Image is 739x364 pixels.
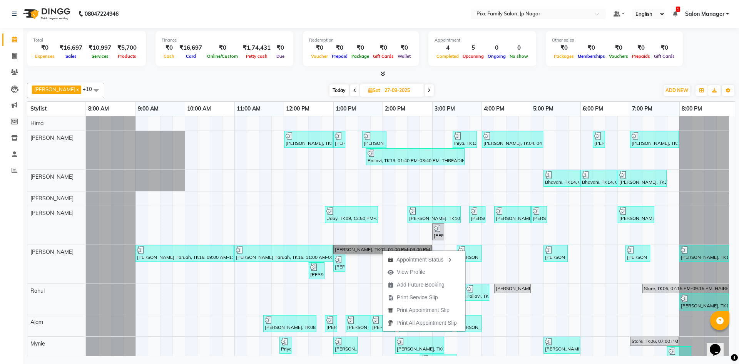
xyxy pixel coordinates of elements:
iframe: chat widget [707,333,731,356]
span: Gift Cards [371,54,396,59]
a: 1:00 PM [334,103,358,114]
span: Sat [366,87,382,93]
img: printall.png [388,320,393,326]
div: [PERSON_NAME] K, TK01, 03:45 PM-04:05 PM, HAIRCUT & STYLE (MEN) - [PERSON_NAME] DESIGNING [470,207,485,222]
input: 2025-09-27 [382,85,421,96]
div: ₹0 [630,44,652,52]
span: Vouchers [607,54,630,59]
span: Sales [64,54,79,59]
div: [PERSON_NAME], TK17, 08:00 PM-09:00 PM, HAIR SPA & TREATMENT - KERATIN SPA S/M [680,246,728,261]
div: Bhavani, TK14, 05:15 PM-06:00 PM, HAIR SPA & TREATMENT - HYDRATING LONG [544,171,579,186]
div: ₹0 [309,44,330,52]
div: ₹0 [274,44,287,52]
div: Uday, TK09, 12:50 PM-01:55 PM, HAIRCUT & STYLE (MEN) - HAIRCUT BY EXPERT (₹355),HAIRCUT & STYLE (... [326,207,377,222]
a: 12:00 PM [284,103,311,114]
div: Appointment Status [383,253,465,266]
div: [PERSON_NAME] Paruah, TK16, 09:00 AM-11:00 AM, HAIR COLOR - GLOBAL INOA MEDIUM [136,246,233,261]
span: No show [508,54,530,59]
div: [PERSON_NAME], TK18, 04:15 PM-05:00 PM, HAIRCUT & STYLE (MEN) - HAIRCUT BY EXPERT [495,207,530,222]
span: +10 [83,86,98,92]
div: ₹0 [576,44,607,52]
span: Wallet [396,54,413,59]
div: [PERSON_NAME], TK04, 03:30 PM-04:00 PM, HAIRCUT AND STYLE - HAIRCUT BY EXPERT [458,246,481,261]
span: Due [274,54,286,59]
a: 2:00 PM [383,103,407,114]
span: Add Future Booking [397,281,445,289]
div: ₹0 [371,44,396,52]
div: [PERSON_NAME], TK21, 07:45 PM-08:15 PM, Pedicure (Unisex) - AROMA PEDICURE (₹625) [668,347,691,362]
span: Petty cash [244,54,269,59]
img: logo [20,3,72,25]
div: ₹5,700 [114,44,140,52]
div: [PERSON_NAME], TK08, 11:35 AM-12:40 PM, HAIRCUT & STYLE (MEN) - HAIRCUT BY EXPERT (₹355),HAIRCUT ... [264,316,316,331]
div: [PERSON_NAME], TK07, 02:15 PM-03:15 PM, THREADING - EYEBROWS,BODY RITUALS (WOMEN) - FEET REFLEXOL... [396,338,443,352]
div: Redemption [309,37,413,44]
div: [PERSON_NAME], TK10, 03:00 PM-03:15 PM, HAIRCUT & STYLE (MEN) - HAIRCUT BY EXPERT [433,225,443,239]
span: Services [90,54,110,59]
a: 6:00 PM [581,103,605,114]
a: 5:00 PM [531,103,555,114]
div: ₹1,74,431 [240,44,274,52]
span: Rahul [30,287,45,294]
div: [PERSON_NAME], TK04, 05:15 PM-06:00 PM, Manicure (Unisex) - CHOCOLATE DELIGHT (₹730) [544,338,579,352]
a: 7:00 PM [630,103,654,114]
span: Ongoing [486,54,508,59]
div: ₹0 [33,44,57,52]
div: ₹0 [162,44,176,52]
span: [PERSON_NAME] [30,195,74,202]
span: Hima [30,120,43,127]
div: [PERSON_NAME] Paruah, TK16, 11:00 AM-01:00 PM, HAIR COLOR - GLOBAL HIGHLIGHTS (M) [235,246,332,261]
div: ₹0 [205,44,240,52]
span: Completed [435,54,461,59]
div: [PERSON_NAME], TK18, 06:15 PM-06:30 PM, BODY DETAN - [PERSON_NAME]/BLEACH FULL FACE & NECK GOLD [594,132,604,147]
div: [PERSON_NAME], TK15, 04:15 PM-05:00 PM, HAIR SPA & TREATMENT - HYDRATING LONG [495,285,530,292]
div: [PERSON_NAME] Paruah, TK16, 01:00 PM-01:15 PM, THREADING - EYEBROWS [334,256,344,270]
div: [PERSON_NAME], TK03, 01:00 PM-01:30 PM, HAIRSPA & TREATMENTS (MEN) - HEAD MASSAGE [334,338,357,352]
span: Gift Cards [652,54,677,59]
div: [PERSON_NAME], TK11, 01:35 PM-02:05 PM, THREADING - EYEBROWS (₹58),THREADING - UPPER LIP (₹40) [363,132,386,147]
img: apt_status.png [388,257,393,263]
div: 4 [435,44,461,52]
span: [PERSON_NAME] [34,86,75,92]
span: Prepaid [330,54,349,59]
div: Store, TK06, 07:15 PM-09:15 PM, HAIR COLOR - GLOBAL INOA MEDIUM [643,285,726,292]
div: Pallavi, TK13, 01:40 PM-03:40 PM, THREADING - EYEBROWS (₹58),THREADING - UPPER LIP (₹40),BODY DET... [367,149,464,164]
span: Salon Manager [685,10,724,18]
div: [PERSON_NAME], TK10, 12:00 PM-01:00 PM, HYDRA FACIAL - HYDRA CARE [285,132,332,147]
div: ₹10,997 [85,44,114,52]
span: Card [184,54,198,59]
div: Priya, TK05, 11:55 AM-12:10 PM, THREADING - EYEBROWS (₹58) [280,338,291,352]
div: 0 [508,44,530,52]
span: Stylist [30,105,47,112]
button: ADD NEW [664,85,690,96]
div: [PERSON_NAME], TK07, 01:15 PM-01:45 PM, HAIRSPA & TREATMENTS (MEN) - HYDRATING SPA [346,316,369,331]
div: [PERSON_NAME], TK17, 08:00 PM-09:00 PM, HAIR SPA & TREATMENT - KERATIN SPA S/M [680,295,728,309]
div: ₹0 [349,44,371,52]
span: Voucher [309,54,330,59]
span: Alam [30,319,43,325]
b: 08047224946 [85,3,119,25]
span: Online/Custom [205,54,240,59]
span: [PERSON_NAME] [30,210,74,216]
a: 10:00 AM [185,103,213,114]
div: [PERSON_NAME], TK03, 12:50 PM-01:05 PM, HAIRCUT & STYLE (MEN) - HAIR WASH (₹149) [326,316,336,331]
div: [PERSON_NAME], TK10, 01:00 PM-01:15 PM, BODY DETAN - [PERSON_NAME]/BLEACH FULL FACE & NECK GOLD [334,132,344,147]
div: ₹0 [396,44,413,52]
div: [PERSON_NAME], TK19, 06:55 PM-07:25 PM, THREADING - EYEBROWS (₹58),THREADING - UPPER LIP (₹40) [626,246,649,261]
span: Memberships [576,54,607,59]
div: [PERSON_NAME], TK18, 07:00 PM-08:00 PM, HYDRA FACIAL - HYDRA CARE [631,132,678,147]
a: 1 [673,10,677,17]
img: printapt.png [388,307,393,313]
span: Package [349,54,371,59]
a: 3:00 PM [433,103,457,114]
div: [PERSON_NAME], TK21, 06:45 PM-07:45 PM, HAIR COLOR (MEN) - GLOBAL INOA (₹1275) [619,171,666,186]
span: Expenses [33,54,57,59]
div: [PERSON_NAME], TK03, 12:30 PM-12:50 PM, HAIRCUT & STYLE (MEN) - [PERSON_NAME] DESIGNING [309,263,324,278]
a: x [75,86,79,92]
div: ₹16,697 [57,44,85,52]
a: 11:00 AM [235,103,262,114]
div: [PERSON_NAME], TK18, 05:00 PM-05:20 PM, HAIRCUT & STYLE (MEN) - [PERSON_NAME] DESIGNING [532,207,546,222]
div: [PERSON_NAME], TK14, 05:15 PM-05:45 PM, HAIRCUT AND STYLE - HAIRCUT BY EXPERT [544,246,567,261]
span: 1 [676,7,680,12]
span: Packages [552,54,576,59]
